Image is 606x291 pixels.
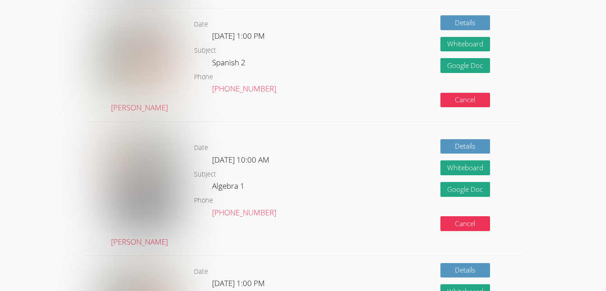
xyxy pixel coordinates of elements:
dd: Spanish 2 [212,56,247,72]
img: avatar.png [98,128,180,232]
dt: Subject [194,45,216,56]
dt: Phone [194,72,213,83]
dt: Subject [194,169,216,180]
button: Cancel [440,216,490,231]
button: Whiteboard [440,37,490,52]
a: Details [440,263,490,278]
button: Cancel [440,93,490,108]
a: Google Doc [440,182,490,197]
dt: Phone [194,195,213,206]
dt: Date [194,266,208,277]
span: [DATE] 10:00 AM [212,155,269,165]
span: [DATE] 1:00 PM [212,278,265,288]
a: [PERSON_NAME] [98,128,180,249]
span: [DATE] 1:00 PM [212,31,265,41]
dt: Date [194,142,208,154]
a: Details [440,139,490,154]
img: avatar.png [98,15,180,97]
a: [PHONE_NUMBER] [212,207,276,218]
dd: Algebra 1 [212,180,246,195]
button: Whiteboard [440,160,490,175]
a: [PHONE_NUMBER] [212,83,276,94]
a: Details [440,15,490,30]
a: Google Doc [440,58,490,73]
a: [PERSON_NAME] [98,15,180,114]
dt: Date [194,19,208,30]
